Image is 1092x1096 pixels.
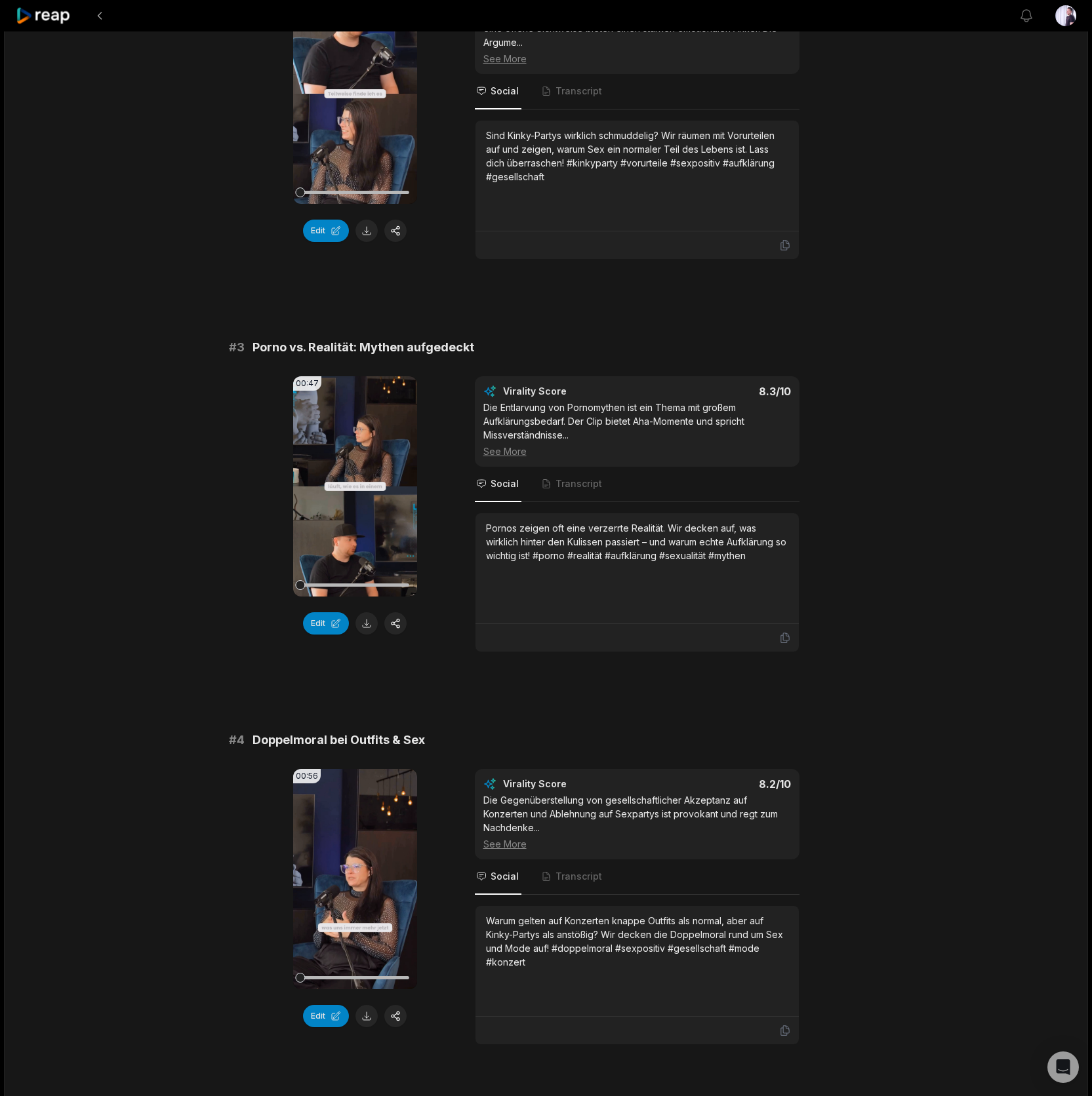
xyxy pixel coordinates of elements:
[503,777,644,791] div: Virality Score
[650,777,791,791] div: 8.2 /10
[503,385,644,398] div: Virality Score
[229,338,245,357] span: # 3
[253,338,474,357] span: Porno vs. Realität: Mythen aufgedeckt
[483,793,791,851] div: Die Gegenüberstellung von gesellschaftlicher Akzeptanz auf Konzerten und Ablehnung auf Sexpartys ...
[486,128,788,184] div: Sind Kinky-Partys wirklich schmuddelig? Wir räumen mit Vorurteilen auf und zeigen, warum Sex ein ...
[475,74,799,109] nav: Tabs
[491,85,519,98] span: Social
[556,870,602,883] span: Transcript
[483,52,791,66] div: See More
[303,1005,349,1027] button: Edit
[303,220,349,242] button: Edit
[303,612,349,635] button: Edit
[556,85,602,98] span: Transcript
[491,477,519,490] span: Social
[293,769,417,989] video: Your browser does not support mp4 format.
[556,477,602,490] span: Transcript
[486,914,788,969] div: Warum gelten auf Konzerten knappe Outfits als normal, aber auf Kinky-Partys als anstößig? Wir dec...
[253,731,425,749] span: Doppelmoral bei Outfits & Sex
[483,8,791,66] div: Die direkte Konfrontation mit Vorurteilen und der [PERSON_NAME] an eine offene Sichtweise bieten ...
[293,376,417,597] video: Your browser does not support mp4 format.
[491,870,519,883] span: Social
[483,401,791,458] div: Die Entlarvung von Pornomythen ist ein Thema mit großem Aufklärungsbedarf. Der Clip bietet Aha-Mo...
[1047,1051,1079,1083] div: Open Intercom Messenger
[229,731,245,749] span: # 4
[483,837,791,851] div: See More
[475,859,799,895] nav: Tabs
[483,444,791,458] div: See More
[486,521,788,562] div: Pornos zeigen oft eine verzerrte Realität. Wir decken auf, was wirklich hinter den Kulissen passi...
[650,385,791,398] div: 8.3 /10
[475,467,799,502] nav: Tabs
